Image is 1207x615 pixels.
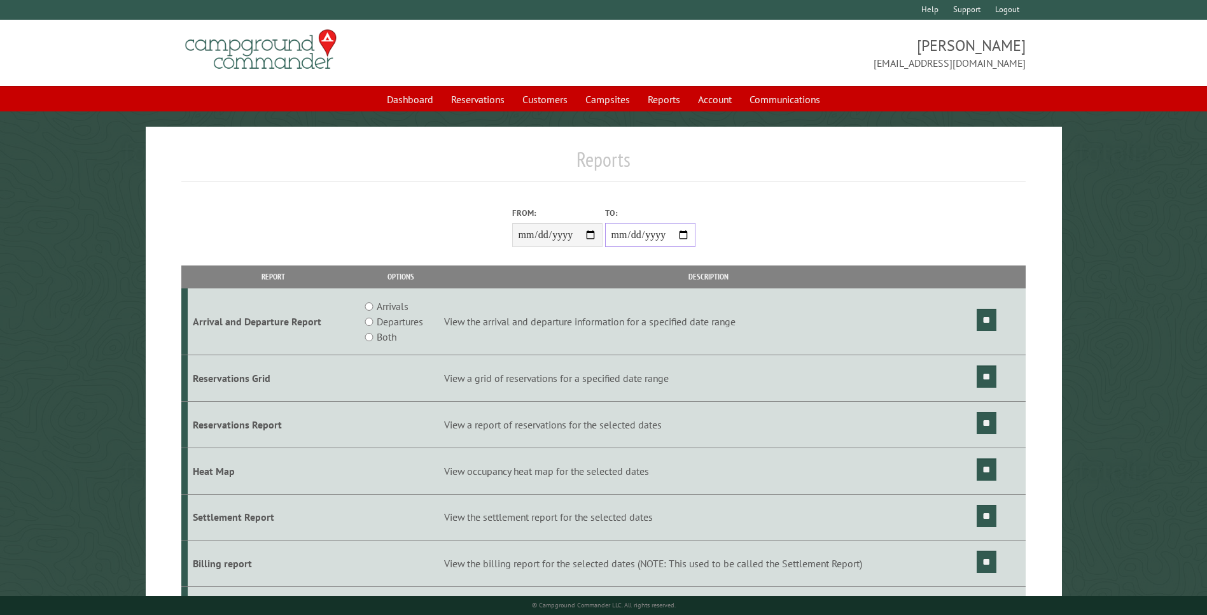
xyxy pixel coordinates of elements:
[515,87,575,111] a: Customers
[442,494,975,541] td: View the settlement report for the selected dates
[742,87,828,111] a: Communications
[442,355,975,402] td: View a grid of reservations for a specified date range
[690,87,739,111] a: Account
[181,147,1025,182] h1: Reports
[188,541,359,587] td: Billing report
[188,448,359,494] td: Heat Map
[377,299,408,314] label: Arrivals
[532,601,676,609] small: © Campground Commander LLC. All rights reserved.
[442,401,975,448] td: View a report of reservations for the selected dates
[442,288,975,355] td: View the arrival and departure information for a specified date range
[442,265,975,288] th: Description
[359,265,442,288] th: Options
[377,314,423,329] label: Departures
[188,494,359,541] td: Settlement Report
[188,288,359,355] td: Arrival and Departure Report
[605,207,695,219] label: To:
[379,87,441,111] a: Dashboard
[578,87,638,111] a: Campsites
[604,35,1026,71] span: [PERSON_NAME] [EMAIL_ADDRESS][DOMAIN_NAME]
[181,25,340,74] img: Campground Commander
[443,87,512,111] a: Reservations
[512,207,603,219] label: From:
[442,448,975,494] td: View occupancy heat map for the selected dates
[188,355,359,402] td: Reservations Grid
[442,541,975,587] td: View the billing report for the selected dates (NOTE: This used to be called the Settlement Report)
[188,401,359,448] td: Reservations Report
[188,265,359,288] th: Report
[377,329,396,344] label: Both
[640,87,688,111] a: Reports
